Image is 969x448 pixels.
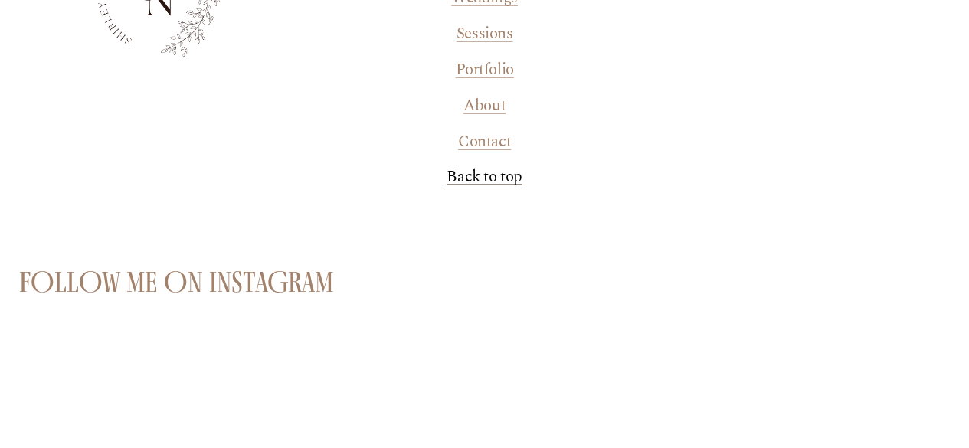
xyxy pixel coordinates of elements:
a: follow me on instagram [19,265,333,299]
a: Contact [458,130,511,154]
a: Portfolio [455,58,513,82]
a: Sessions [457,22,513,46]
a: About [463,94,506,118]
a: Back to top [447,165,522,189]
